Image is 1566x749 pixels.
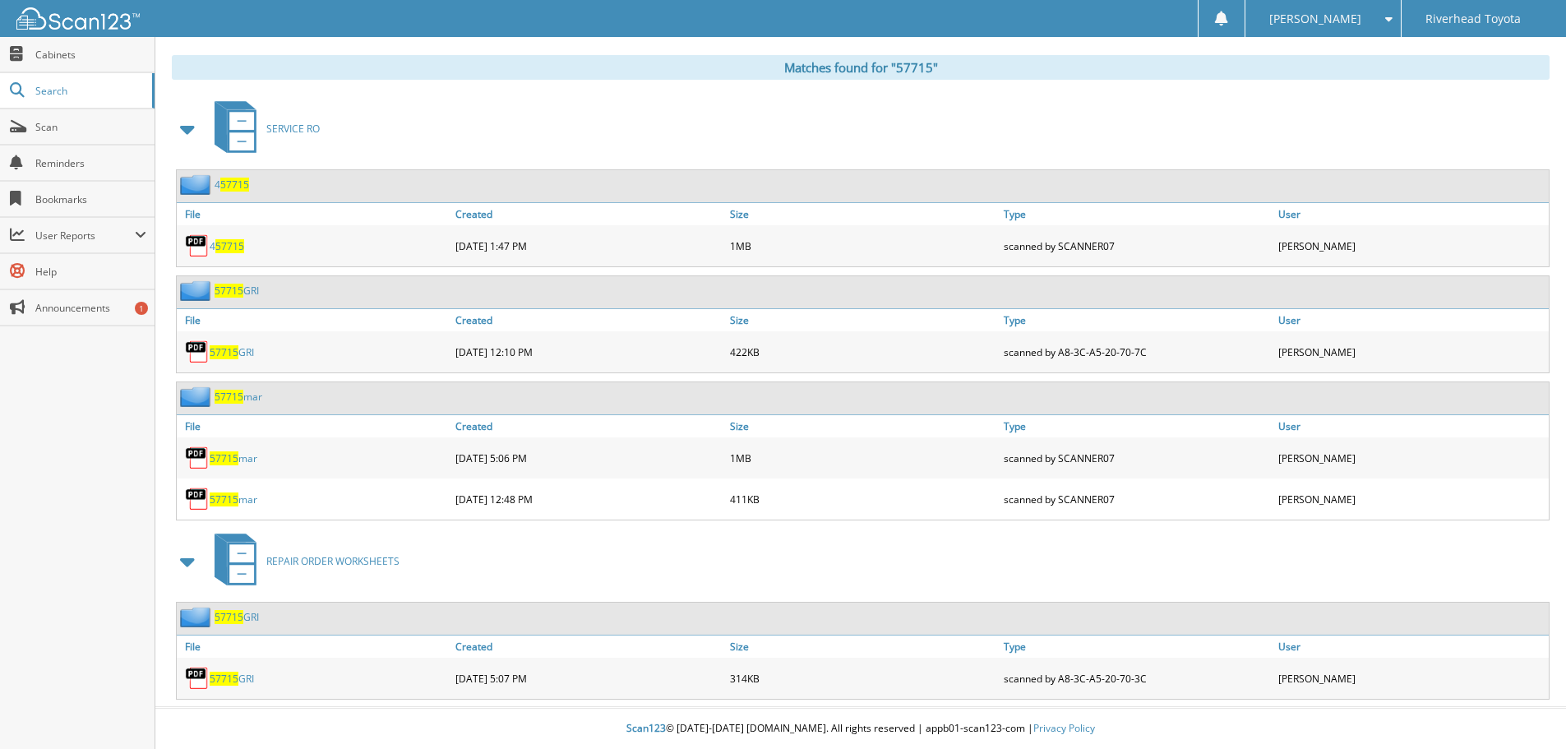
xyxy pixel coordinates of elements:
[451,229,726,262] div: [DATE] 1:47 PM
[726,203,1000,225] a: Size
[185,340,210,364] img: PDF.png
[451,415,726,437] a: Created
[177,309,451,331] a: File
[210,451,238,465] span: 57715
[215,610,243,624] span: 57715
[215,390,243,404] span: 57715
[155,709,1566,749] div: © [DATE]-[DATE] [DOMAIN_NAME]. All rights reserved | appb01-scan123-com |
[35,265,146,279] span: Help
[451,335,726,368] div: [DATE] 12:10 PM
[210,345,254,359] a: 57715GRI
[1000,229,1274,262] div: scanned by SCANNER07
[1274,309,1549,331] a: User
[135,302,148,315] div: 1
[185,446,210,470] img: PDF.png
[726,662,1000,695] div: 314KB
[210,492,238,506] span: 57715
[35,84,144,98] span: Search
[177,415,451,437] a: File
[726,229,1000,262] div: 1MB
[172,55,1550,80] div: Matches found for "57715"
[177,203,451,225] a: File
[451,636,726,658] a: Created
[266,554,400,568] span: REPAIR ORDER WORKSHEETS
[35,192,146,206] span: Bookmarks
[1425,14,1521,24] span: Riverhead Toyota
[215,284,243,298] span: 57715
[726,636,1000,658] a: Size
[205,96,320,161] a: SERVICE RO
[1000,309,1274,331] a: Type
[1000,483,1274,516] div: scanned by SCANNER07
[35,156,146,170] span: Reminders
[35,120,146,134] span: Scan
[16,7,140,30] img: scan123-logo-white.svg
[1274,442,1549,474] div: [PERSON_NAME]
[177,636,451,658] a: File
[451,662,726,695] div: [DATE] 5:07 PM
[1000,415,1274,437] a: Type
[210,345,238,359] span: 57715
[215,178,249,192] a: 457715
[185,666,210,691] img: PDF.png
[185,487,210,511] img: PDF.png
[1274,229,1549,262] div: [PERSON_NAME]
[215,390,262,404] a: 57715mar
[1274,203,1549,225] a: User
[210,451,257,465] a: 57715mar
[726,483,1000,516] div: 411KB
[180,386,215,407] img: folder2.png
[1269,14,1361,24] span: [PERSON_NAME]
[1033,721,1095,735] a: Privacy Policy
[185,233,210,258] img: PDF.png
[180,607,215,627] img: folder2.png
[215,610,259,624] a: 57715GRI
[210,239,244,253] a: 457715
[1274,636,1549,658] a: User
[1274,483,1549,516] div: [PERSON_NAME]
[726,335,1000,368] div: 422KB
[210,672,238,686] span: 57715
[1274,335,1549,368] div: [PERSON_NAME]
[726,309,1000,331] a: Size
[726,442,1000,474] div: 1MB
[451,442,726,474] div: [DATE] 5:06 PM
[180,174,215,195] img: folder2.png
[1000,335,1274,368] div: scanned by A8-3C-A5-20-70-7C
[210,672,254,686] a: 57715GRI
[1274,415,1549,437] a: User
[215,284,259,298] a: 57715GRI
[451,309,726,331] a: Created
[210,492,257,506] a: 57715mar
[1000,203,1274,225] a: Type
[205,529,400,594] a: REPAIR ORDER WORKSHEETS
[220,178,249,192] span: 57715
[35,301,146,315] span: Announcements
[626,721,666,735] span: Scan123
[1000,636,1274,658] a: Type
[1274,662,1549,695] div: [PERSON_NAME]
[35,229,135,243] span: User Reports
[180,280,215,301] img: folder2.png
[35,48,146,62] span: Cabinets
[1000,442,1274,474] div: scanned by SCANNER07
[266,122,320,136] span: SERVICE RO
[726,415,1000,437] a: Size
[215,239,244,253] span: 57715
[451,203,726,225] a: Created
[451,483,726,516] div: [DATE] 12:48 PM
[1000,662,1274,695] div: scanned by A8-3C-A5-20-70-3C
